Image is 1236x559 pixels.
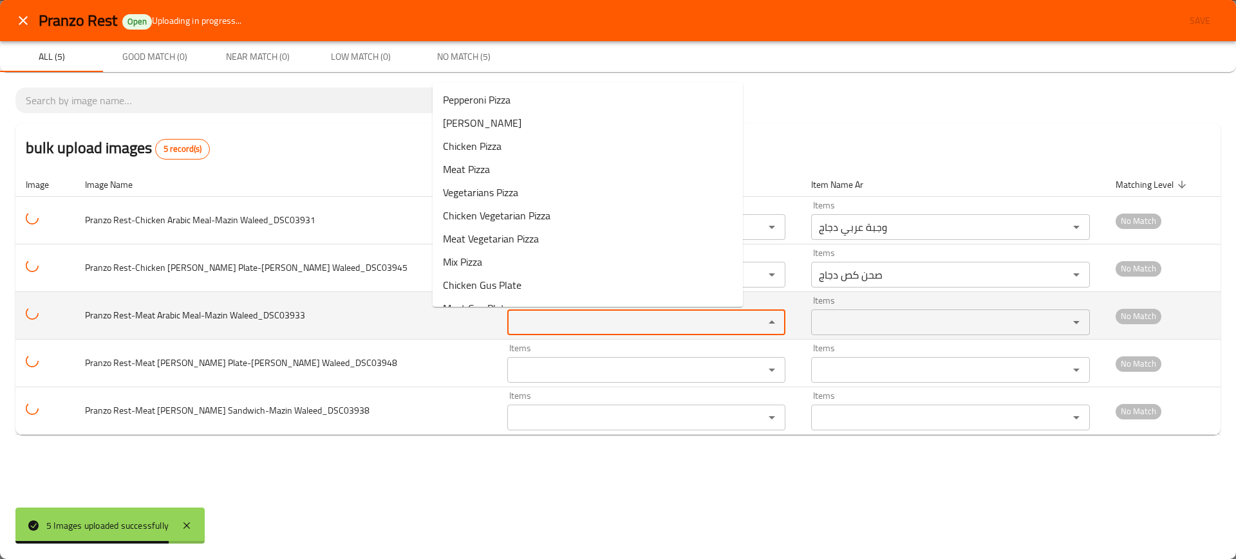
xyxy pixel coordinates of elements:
th: Image [15,172,75,197]
button: Open [1067,361,1085,379]
span: Near Match (0) [214,49,301,65]
span: Pranzo Rest-Meat [PERSON_NAME] Plate-[PERSON_NAME] Waleed_DSC03948 [85,354,397,371]
span: No Match [1116,404,1161,419]
span: Matching Level [1116,177,1190,192]
th: Item Name Ar [801,172,1105,197]
button: close [8,5,39,36]
span: No Match [1116,309,1161,324]
button: Open [1067,218,1085,236]
div: Total records count [155,139,210,160]
table: enhanced table [15,172,1221,435]
button: Open [763,361,781,379]
div: 5 Images uploaded successfully [46,518,169,533]
h2: bulk upload images [26,136,210,160]
button: Open [1067,313,1085,331]
span: Chicken Pizza [443,138,501,154]
span: Mix Pizza [443,254,482,270]
span: Vegetarians Pizza [443,185,518,200]
span: Meat Vegetarian Pizza [443,231,539,246]
button: Open [1067,266,1085,284]
span: Meat Gus Plate [443,300,510,316]
span: Uploading in progress... [152,14,242,27]
span: No Match (5) [420,49,507,65]
span: No Match [1116,356,1161,371]
span: Pranzo Rest-Chicken [PERSON_NAME] Plate-[PERSON_NAME] Waleed_DSC03945 [85,259,407,276]
span: Pranzo Rest-Chicken Arabic Meal-Mazin Waleed_DSC03931 [85,212,315,228]
span: Good Match (0) [111,49,198,65]
span: Open [122,16,152,27]
button: Open [763,408,781,426]
span: Pranzo Rest [39,6,117,35]
span: No Match [1116,261,1161,276]
button: Open [763,266,781,284]
button: Open [1067,408,1085,426]
span: Chicken Gus Plate [443,277,521,293]
span: All (5) [8,49,95,65]
span: Low Match (0) [317,49,404,65]
span: Meat Pizza [443,161,490,177]
input: search [26,90,507,111]
span: Pranzo Rest-Meat [PERSON_NAME] Sandwich-Mazin Waleed_DSC03938 [85,402,370,419]
button: Open [763,218,781,236]
span: Chicken Vegetarian Pizza [443,208,550,223]
div: Open [122,14,152,30]
span: Pranzo Rest-Meat Arabic Meal-Mazin Waleed_DSC03933 [85,307,305,324]
span: No Match [1116,214,1161,228]
button: Close [763,313,781,331]
span: [PERSON_NAME] [443,115,521,131]
span: Image Name [85,177,149,192]
span: 5 record(s) [156,143,209,156]
span: Pepperoni Pizza [443,92,510,107]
